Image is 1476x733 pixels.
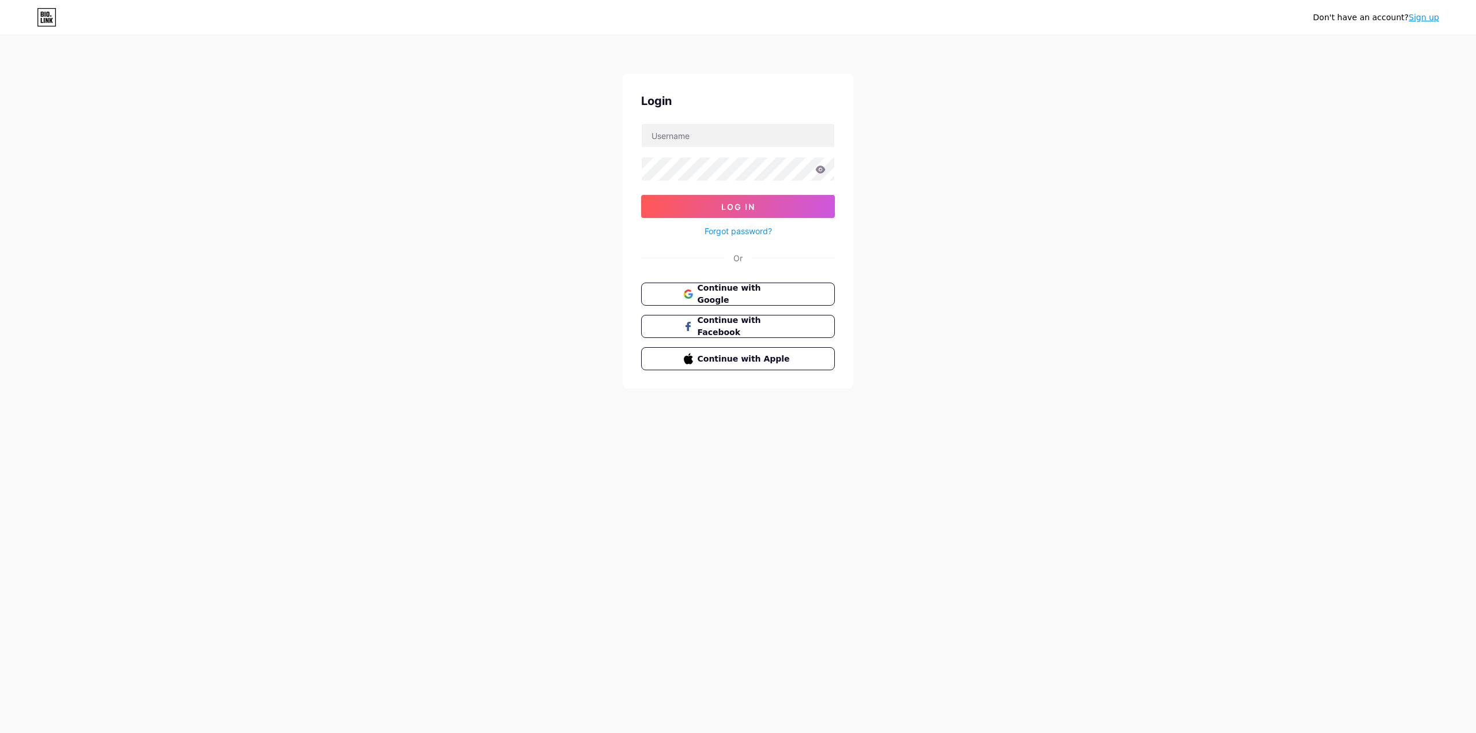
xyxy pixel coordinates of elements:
a: Forgot password? [705,225,772,237]
div: Or [733,252,743,264]
span: Continue with Facebook [698,314,793,339]
span: Log In [721,202,755,212]
button: Log In [641,195,835,218]
div: Don't have an account? [1313,12,1439,24]
span: Continue with Apple [698,353,793,365]
input: Username [642,124,834,147]
div: Login [641,92,835,110]
button: Continue with Google [641,283,835,306]
a: Sign up [1409,13,1439,22]
button: Continue with Facebook [641,315,835,338]
button: Continue with Apple [641,347,835,370]
span: Continue with Google [698,282,793,306]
